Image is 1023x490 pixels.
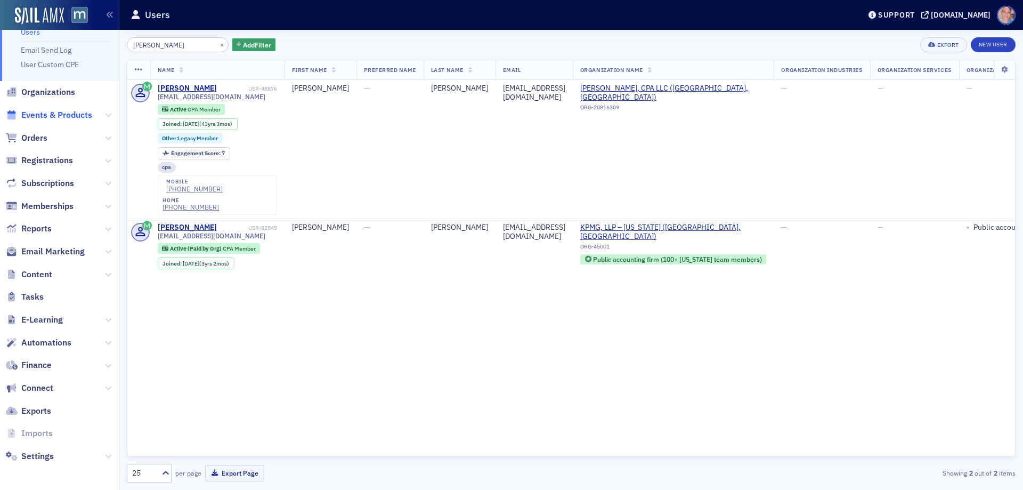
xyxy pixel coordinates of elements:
[166,179,223,185] div: mobile
[158,147,230,159] div: Engagement Score: 7
[218,85,277,92] div: USR-48876
[6,246,85,258] a: Email Marketing
[21,45,71,55] a: Email Send Log
[163,121,183,127] span: Joined :
[158,232,265,240] span: [EMAIL_ADDRESS][DOMAIN_NAME]
[175,468,201,478] label: per page
[6,359,52,371] a: Finance
[21,428,53,439] span: Imports
[727,468,1016,478] div: Showing out of items
[431,84,488,93] div: [PERSON_NAME]
[171,150,225,156] div: 7
[503,66,521,74] span: Email
[21,200,74,212] span: Memberships
[878,66,952,74] span: Organization Services
[158,93,265,101] span: [EMAIL_ADDRESS][DOMAIN_NAME]
[6,269,52,280] a: Content
[158,258,234,269] div: Joined: 2022-06-27 00:00:00
[21,405,51,417] span: Exports
[967,83,972,93] span: —
[21,132,47,144] span: Orders
[6,223,52,235] a: Reports
[967,223,970,232] span: •
[170,245,223,252] span: Active (Paid by Org)
[21,246,85,258] span: Email Marketing
[217,39,227,49] button: ×
[158,66,175,74] span: Name
[218,224,277,231] div: USR-82545
[6,428,53,439] a: Imports
[503,84,565,102] div: [EMAIL_ADDRESS][DOMAIN_NAME]
[6,314,63,326] a: E-Learning
[163,260,183,267] span: Joined :
[878,10,915,20] div: Support
[21,359,52,371] span: Finance
[878,222,883,232] span: —
[580,84,767,102] a: [PERSON_NAME], CPA LLC ([GEOGRAPHIC_DATA], [GEOGRAPHIC_DATA])
[15,7,64,25] img: SailAMX
[6,200,74,212] a: Memberships
[163,203,219,211] a: [PHONE_NUMBER]
[580,243,767,254] div: ORG-45001
[292,66,327,74] span: First Name
[158,223,217,232] a: [PERSON_NAME]
[6,451,54,462] a: Settings
[781,66,862,74] span: Organization Industries
[6,132,47,144] a: Orders
[997,6,1016,25] span: Profile
[166,185,223,193] div: [PHONE_NUMBER]
[205,465,264,481] button: Export Page
[6,155,73,166] a: Registrations
[6,382,53,394] a: Connect
[21,337,71,349] span: Automations
[21,155,73,166] span: Registrations
[971,37,1016,52] a: New User
[593,256,762,262] div: Public accounting firm (100+ [US_STATE] team members)
[21,178,74,189] span: Subscriptions
[170,106,188,113] span: Active
[163,197,219,204] div: home
[921,11,994,19] button: [DOMAIN_NAME]
[580,223,767,242] span: KPMG, LLP – Maryland (Baltimore, MD)
[183,260,199,267] span: [DATE]
[232,38,276,52] button: AddFilter
[364,83,370,93] span: —
[158,84,217,93] a: [PERSON_NAME]
[171,149,222,157] span: Engagement Score :
[503,223,565,242] div: [EMAIL_ADDRESS][DOMAIN_NAME]
[21,60,79,69] a: User Custom CPE
[967,468,975,478] strong: 2
[127,37,229,52] input: Search…
[162,135,218,142] a: Other:Legacy Member
[292,223,349,232] div: [PERSON_NAME]
[580,66,643,74] span: Organization Name
[580,223,767,242] a: KPMG, LLP – [US_STATE] ([GEOGRAPHIC_DATA], [GEOGRAPHIC_DATA])
[21,27,40,37] a: Users
[162,134,178,142] span: Other :
[781,83,787,93] span: —
[931,10,990,20] div: [DOMAIN_NAME]
[21,269,52,280] span: Content
[21,86,75,98] span: Organizations
[21,223,52,235] span: Reports
[188,106,221,113] span: CPA Member
[364,222,370,232] span: —
[21,109,92,121] span: Events & Products
[21,382,53,394] span: Connect
[145,9,170,21] h1: Users
[64,7,88,25] a: View Homepage
[6,178,74,189] a: Subscriptions
[6,291,44,303] a: Tasks
[183,120,199,127] span: [DATE]
[580,254,767,264] div: Public accounting firm (100+ Maryland team members)
[580,84,767,102] span: Alice Orzechowski, CPA LLC (Frederick, MD)
[21,314,63,326] span: E-Learning
[937,42,959,48] div: Export
[183,121,232,127] div: (43yrs 3mos)
[21,291,44,303] span: Tasks
[132,468,156,479] div: 25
